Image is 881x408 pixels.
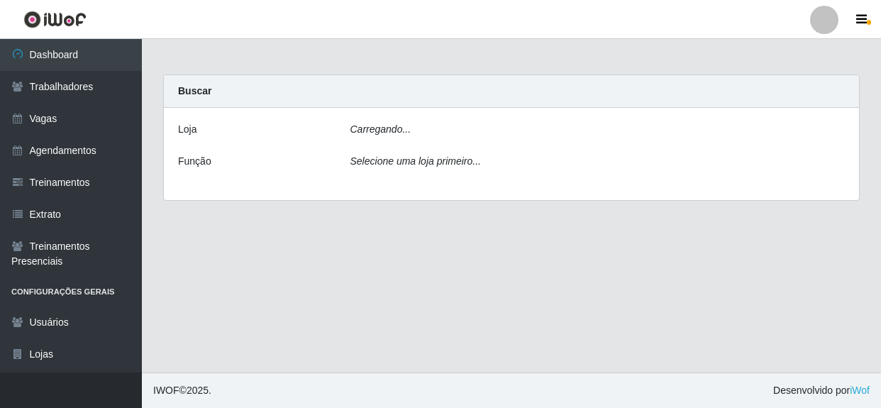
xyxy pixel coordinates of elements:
[850,385,870,396] a: iWof
[178,85,211,97] strong: Buscar
[773,383,870,398] span: Desenvolvido por
[153,383,211,398] span: © 2025 .
[23,11,87,28] img: CoreUI Logo
[350,123,411,135] i: Carregando...
[153,385,179,396] span: IWOF
[178,122,196,137] label: Loja
[350,155,481,167] i: Selecione uma loja primeiro...
[178,154,211,169] label: Função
